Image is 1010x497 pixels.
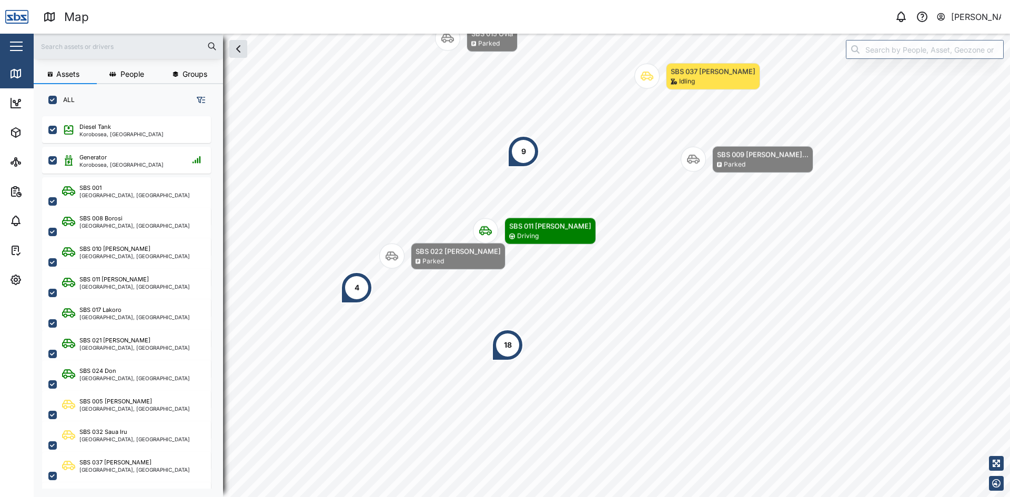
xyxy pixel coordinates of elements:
[724,160,745,170] div: Parked
[79,284,190,289] div: [GEOGRAPHIC_DATA], [GEOGRAPHIC_DATA]
[79,162,164,167] div: Korobosea, [GEOGRAPHIC_DATA]
[120,70,144,78] span: People
[435,25,518,52] div: Map marker
[341,272,372,303] div: Map marker
[79,275,149,284] div: SBS 011 [PERSON_NAME]
[521,146,526,157] div: 9
[355,282,359,293] div: 4
[79,397,152,406] div: SBS 005 [PERSON_NAME]
[79,428,127,437] div: SBS 032 Saua Iru
[27,156,53,168] div: Sites
[42,113,223,489] div: grid
[936,9,1002,24] button: [PERSON_NAME]
[79,437,190,442] div: [GEOGRAPHIC_DATA], [GEOGRAPHIC_DATA]
[846,40,1004,59] input: Search by People, Asset, Geozone or Place
[681,146,813,173] div: Map marker
[473,218,596,245] div: Map marker
[79,184,102,192] div: SBS 001
[79,245,150,253] div: SBS 010 [PERSON_NAME]
[951,11,1002,24] div: [PERSON_NAME]
[679,77,695,87] div: Idling
[79,367,116,376] div: SBS 024 Don
[79,214,123,223] div: SBS 008 Borosi
[478,39,500,49] div: Parked
[79,253,190,259] div: [GEOGRAPHIC_DATA], [GEOGRAPHIC_DATA]
[79,345,190,350] div: [GEOGRAPHIC_DATA], [GEOGRAPHIC_DATA]
[5,5,28,28] img: Main Logo
[56,70,79,78] span: Assets
[422,257,444,267] div: Parked
[79,223,190,228] div: [GEOGRAPHIC_DATA], [GEOGRAPHIC_DATA]
[79,315,190,320] div: [GEOGRAPHIC_DATA], [GEOGRAPHIC_DATA]
[27,68,51,79] div: Map
[517,231,539,241] div: Driving
[79,376,190,381] div: [GEOGRAPHIC_DATA], [GEOGRAPHIC_DATA]
[79,458,151,467] div: SBS 037 [PERSON_NAME]
[27,215,60,227] div: Alarms
[79,153,107,162] div: Generator
[27,127,60,138] div: Assets
[79,131,164,137] div: Korobosea, [GEOGRAPHIC_DATA]
[34,34,1010,497] canvas: Map
[27,274,65,286] div: Settings
[27,186,63,197] div: Reports
[509,221,591,231] div: SBS 011 [PERSON_NAME]
[79,123,111,131] div: Diesel Tank
[27,245,56,256] div: Tasks
[79,336,150,345] div: SBS 021 [PERSON_NAME]
[416,246,501,257] div: SBS 022 [PERSON_NAME]
[40,38,217,54] input: Search assets or drivers
[717,149,809,160] div: SBS 009 [PERSON_NAME]...
[79,306,122,315] div: SBS 017 Lakoro
[64,8,89,26] div: Map
[183,70,207,78] span: Groups
[79,467,190,472] div: [GEOGRAPHIC_DATA], [GEOGRAPHIC_DATA]
[671,66,755,77] div: SBS 037 [PERSON_NAME]
[27,97,75,109] div: Dashboard
[504,339,512,351] div: 18
[79,192,190,198] div: [GEOGRAPHIC_DATA], [GEOGRAPHIC_DATA]
[379,243,506,270] div: Map marker
[79,406,190,411] div: [GEOGRAPHIC_DATA], [GEOGRAPHIC_DATA]
[634,63,760,90] div: Map marker
[508,136,539,167] div: Map marker
[492,329,523,361] div: Map marker
[57,96,75,104] label: ALL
